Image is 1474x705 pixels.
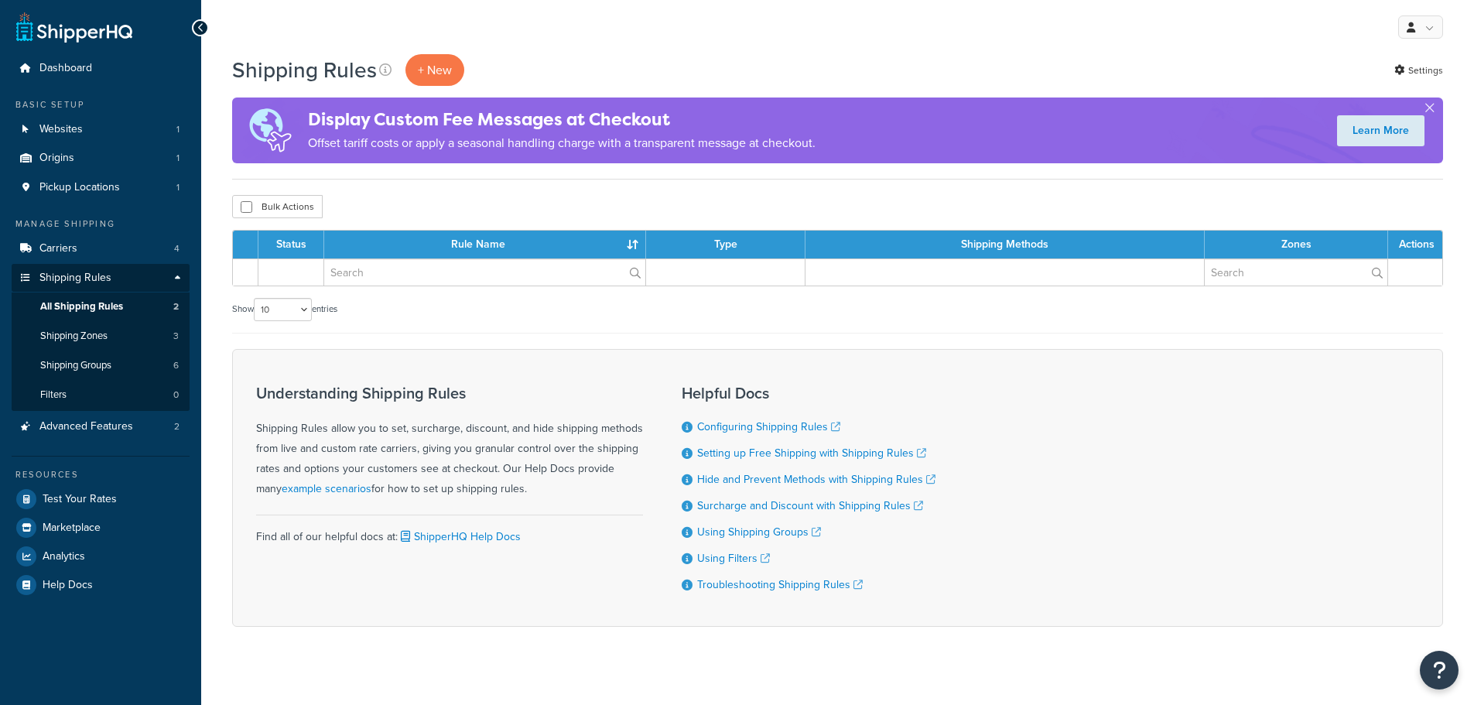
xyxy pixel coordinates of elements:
div: Find all of our helpful docs at: [256,515,643,547]
span: 4 [174,242,180,255]
span: Carriers [39,242,77,255]
span: 0 [173,388,179,402]
li: Carriers [12,234,190,263]
a: Origins 1 [12,144,190,173]
a: Shipping Zones 3 [12,322,190,351]
span: Help Docs [43,579,93,592]
a: Test Your Rates [12,485,190,513]
a: Dashboard [12,54,190,83]
div: Manage Shipping [12,217,190,231]
li: Advanced Features [12,412,190,441]
li: Filters [12,381,190,409]
a: Using Filters [697,550,770,566]
span: Pickup Locations [39,181,120,194]
li: Origins [12,144,190,173]
span: 6 [173,359,179,372]
span: Shipping Groups [40,359,111,372]
li: Pickup Locations [12,173,190,202]
th: Actions [1388,231,1442,258]
span: Websites [39,123,83,136]
a: Surcharge and Discount with Shipping Rules [697,498,923,514]
span: 2 [173,300,179,313]
span: Analytics [43,550,85,563]
h3: Understanding Shipping Rules [256,385,643,402]
th: Status [258,231,324,258]
a: example scenarios [282,481,371,497]
span: All Shipping Rules [40,300,123,313]
img: duties-banner-06bc72dcb5fe05cb3f9472aba00be2ae8eb53ab6f0d8bb03d382ba314ac3c341.png [232,98,308,163]
a: ShipperHQ Help Docs [398,529,521,545]
a: Help Docs [12,571,190,599]
div: Basic Setup [12,98,190,111]
span: 3 [173,330,179,343]
a: Pickup Locations 1 [12,173,190,202]
button: Open Resource Center [1420,651,1459,690]
th: Rule Name [324,231,646,258]
span: Advanced Features [39,420,133,433]
a: Troubleshooting Shipping Rules [697,577,863,593]
span: Origins [39,152,74,165]
button: Bulk Actions [232,195,323,218]
a: ShipperHQ Home [16,12,132,43]
li: Shipping Groups [12,351,190,380]
span: 1 [176,181,180,194]
th: Zones [1205,231,1388,258]
li: Websites [12,115,190,144]
p: Offset tariff costs or apply a seasonal handling charge with a transparent message at checkout. [308,132,816,154]
a: Advanced Features 2 [12,412,190,441]
a: Filters 0 [12,381,190,409]
span: 2 [174,420,180,433]
span: Filters [40,388,67,402]
span: Marketplace [43,522,101,535]
a: Shipping Groups 6 [12,351,190,380]
label: Show entries [232,298,337,321]
a: Carriers 4 [12,234,190,263]
a: Websites 1 [12,115,190,144]
li: Shipping Rules [12,264,190,411]
a: Hide and Prevent Methods with Shipping Rules [697,471,935,488]
th: Shipping Methods [805,231,1205,258]
div: Shipping Rules allow you to set, surcharge, discount, and hide shipping methods from live and cus... [256,385,643,499]
a: Learn More [1337,115,1424,146]
span: Shipping Rules [39,272,111,285]
span: 1 [176,123,180,136]
a: Configuring Shipping Rules [697,419,840,435]
a: Marketplace [12,514,190,542]
span: Test Your Rates [43,493,117,506]
span: Dashboard [39,62,92,75]
span: Shipping Zones [40,330,108,343]
input: Search [1205,259,1387,286]
li: Shipping Zones [12,322,190,351]
h3: Helpful Docs [682,385,935,402]
th: Type [646,231,805,258]
a: All Shipping Rules 2 [12,293,190,321]
span: 1 [176,152,180,165]
a: Settings [1394,60,1443,81]
input: Search [324,259,645,286]
a: Shipping Rules [12,264,190,293]
li: All Shipping Rules [12,293,190,321]
div: Resources [12,468,190,481]
p: + New [405,54,464,86]
h4: Display Custom Fee Messages at Checkout [308,107,816,132]
h1: Shipping Rules [232,55,377,85]
a: Using Shipping Groups [697,524,821,540]
a: Setting up Free Shipping with Shipping Rules [697,445,926,461]
select: Showentries [254,298,312,321]
a: Analytics [12,542,190,570]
